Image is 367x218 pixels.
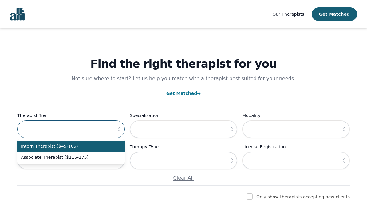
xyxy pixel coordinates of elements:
button: Get Matched [312,7,357,21]
label: Specialization [130,112,237,119]
img: alli logo [10,8,25,21]
a: Our Therapists [272,10,304,18]
label: License Registration [242,143,350,150]
label: Therapy Type [130,143,237,150]
span: Our Therapists [272,12,304,17]
a: Get Matched [166,91,201,96]
p: Clear All [17,174,350,182]
span: Intern Therapist ($45-105) [21,143,114,149]
label: Modality [242,112,350,119]
span: Associate Therapist ($115-175) [21,154,114,160]
h1: Find the right therapist for you [17,58,350,70]
span: → [197,91,201,96]
label: Therapist Tier [17,112,125,119]
label: Only show therapists accepting new clients [256,194,350,199]
p: Not sure where to start? Let us help you match with a therapist best suited for your needs. [65,75,302,82]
